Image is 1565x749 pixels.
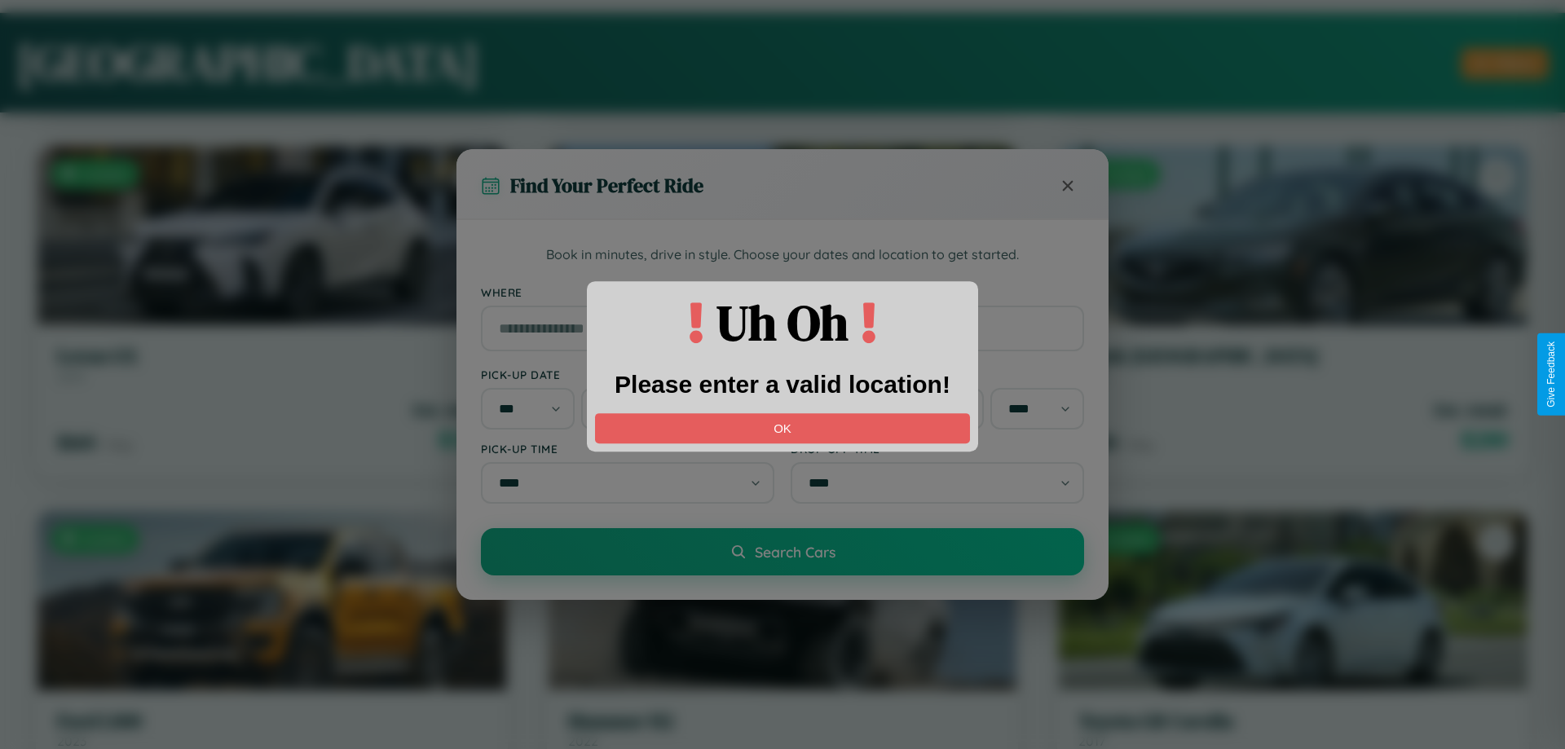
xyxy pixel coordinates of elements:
[510,172,703,199] h3: Find Your Perfect Ride
[791,368,1084,381] label: Drop-off Date
[481,442,774,456] label: Pick-up Time
[481,245,1084,266] p: Book in minutes, drive in style. Choose your dates and location to get started.
[481,368,774,381] label: Pick-up Date
[481,285,1084,299] label: Where
[791,442,1084,456] label: Drop-off Time
[755,543,835,561] span: Search Cars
